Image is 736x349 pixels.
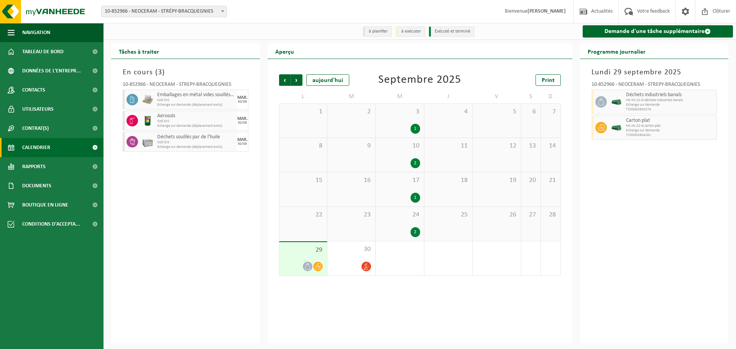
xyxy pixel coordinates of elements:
a: Demande d'une tâche supplémentaire [583,25,733,38]
h3: En cours ( ) [123,67,248,78]
span: 8 [283,142,323,150]
div: 30/09 [238,142,247,146]
div: 10-852966 - NEOCERAM - STRÉPY-BRACQUEGNIES [123,82,248,90]
span: Echange sur demande (déplacement exclu) [157,103,235,107]
span: Carton plat [626,118,715,124]
span: 3 [379,108,420,116]
td: J [424,90,473,103]
img: PB-LB-0680-HPE-GY-11 [142,136,153,147]
span: Calendrier [22,138,50,157]
td: M [376,90,424,103]
td: L [279,90,327,103]
div: MAR. [237,138,248,142]
span: 17 [379,176,420,185]
span: 25 [428,211,468,219]
span: 19 [476,176,517,185]
span: 9 [331,142,371,150]
span: 2 [331,108,371,116]
span: 27 [525,211,537,219]
span: Echange sur demande [626,103,715,107]
span: 10 [379,142,420,150]
span: Suivant [291,74,302,86]
span: 7 [545,108,556,116]
span: 30 [331,245,371,254]
span: 16 [331,176,371,185]
span: 4 [428,108,468,116]
td: S [521,90,541,103]
span: 21 [545,176,556,185]
span: Déchets industriels banals [626,92,715,98]
span: Utilisateurs [22,100,54,119]
img: PB-OT-0200-MET-00-03 [142,115,153,126]
td: M [327,90,376,103]
span: Contacts [22,80,45,100]
span: Tableau de bord [22,42,64,61]
span: 28 [545,211,556,219]
span: Boutique en ligne [22,195,68,215]
span: T250002804274 [626,107,715,112]
div: 30/09 [238,121,247,125]
span: 1 [283,108,323,116]
span: Documents [22,176,51,195]
li: à planifier [363,26,392,37]
span: 10-852966 - NEOCERAM - STRÉPY-BRACQUEGNIES [102,6,227,17]
span: 6 [525,108,537,116]
div: 1 [411,193,420,203]
img: HK-XK-22-GN-00 [611,99,622,105]
h2: Tâches à traiter [111,44,167,59]
div: 2 [411,227,420,237]
span: 23 [331,211,371,219]
li: à exécuter [396,26,425,37]
div: 1 [411,124,420,134]
span: 5 [476,108,517,116]
span: Précédent [279,74,291,86]
strong: [PERSON_NAME] [527,8,566,14]
span: Echange sur demande (déplacement exclu) [157,124,235,128]
span: Déchets souillés par de l'huile [157,134,235,140]
span: 15 [283,176,323,185]
div: aujourd'hui [306,74,349,86]
span: 13 [525,142,537,150]
td: V [473,90,521,103]
span: Print [542,77,555,84]
span: 12 [476,142,517,150]
span: 26 [476,211,517,219]
h3: Lundi 29 septembre 2025 [591,67,717,78]
span: Navigation [22,23,50,42]
span: Colli DIS [157,140,235,145]
div: MAR. [237,95,248,100]
span: Rapports [22,157,46,176]
div: 30/09 [238,100,247,104]
span: 10-852966 - NEOCERAM - STRÉPY-BRACQUEGNIES [101,6,227,17]
span: Données de l'entrepr... [22,61,81,80]
div: Septembre 2025 [378,74,461,86]
span: 3 [158,69,162,76]
span: T250002804281 [626,133,715,138]
h2: Programme journalier [580,44,653,59]
span: 20 [525,176,537,185]
div: MAR. [237,116,248,121]
span: Aérosols [157,113,235,119]
img: LP-PA-00000-WDN-11 [142,94,153,105]
a: Print [536,74,561,86]
td: D [541,90,560,103]
span: Emballages en métal vides souillés par des substances dangereuses [157,92,235,98]
div: 2 [411,158,420,168]
span: Echange sur demande (déplacement exclu) [157,145,235,149]
span: Conditions d'accepta... [22,215,80,234]
span: 14 [545,142,556,150]
li: Exécuté et terminé [429,26,475,37]
span: 11 [428,142,468,150]
h2: Aperçu [268,44,302,59]
span: 18 [428,176,468,185]
span: HK-XK-22-G déchets industriels banals [626,98,715,103]
div: 10-852966 - NEOCERAM - STRÉPY-BRACQUEGNIES [591,82,717,90]
span: 24 [379,211,420,219]
span: 22 [283,211,323,219]
span: Contrat(s) [22,119,49,138]
span: Colli DIS [157,98,235,103]
span: Colli DIS [157,119,235,124]
img: HK-XK-22-GN-00 [611,125,622,131]
span: 29 [283,246,323,254]
span: Echange sur demande [626,128,715,133]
